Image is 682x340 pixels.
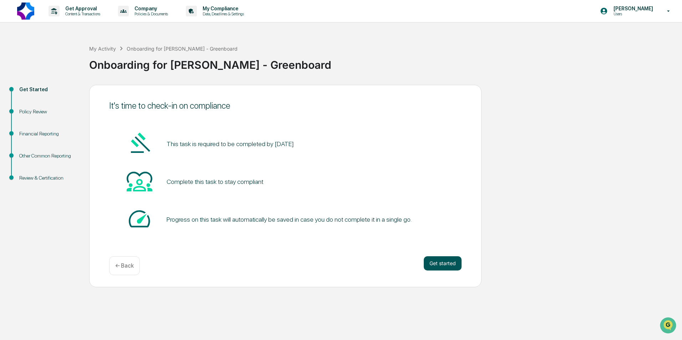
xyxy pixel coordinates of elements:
div: Onboarding for [PERSON_NAME] - Greenboard [89,53,678,71]
p: ← Back [115,262,134,269]
p: [PERSON_NAME] [608,6,657,11]
img: 1746055101610-c473b297-6a78-478c-a979-82029cc54cd1 [7,55,20,67]
div: Review & Certification [19,174,78,182]
div: It's time to check-in on compliance [109,101,462,111]
p: Data, Deadlines & Settings [197,11,248,16]
span: Data Lookup [14,103,45,110]
a: 🔎Data Lookup [4,101,48,113]
p: Policies & Documents [129,11,172,16]
div: Onboarding for [PERSON_NAME] - Greenboard [127,46,238,52]
img: Speed-dial [127,206,152,232]
button: Start new chat [121,57,130,65]
div: Financial Reporting [19,130,78,138]
div: Other Common Reporting [19,152,78,160]
span: Preclearance [14,90,46,97]
p: Users [608,11,657,16]
pre: This task is required to be completed by [DATE] [167,139,294,149]
p: Get Approval [60,6,104,11]
button: Get started [424,256,462,271]
div: Policy Review [19,108,78,115]
div: Progress on this task will automatically be saved in case you do not complete it in a single go. [167,216,412,223]
div: My Activity [89,46,116,52]
p: My Compliance [197,6,248,11]
div: Start new chat [24,55,117,62]
div: 🗄️ [52,91,57,96]
iframe: Open customer support [659,316,678,336]
a: Powered byPylon [50,120,86,126]
div: Complete this task to stay compliant [167,178,263,185]
p: Content & Transactions [60,11,104,16]
img: Gavel [127,130,152,156]
p: How can we help? [7,15,130,26]
p: Company [129,6,172,11]
span: Attestations [59,90,88,97]
div: 🖐️ [7,91,13,96]
div: 🔎 [7,104,13,110]
a: 🗄️Attestations [49,87,91,100]
div: Get Started [19,86,78,93]
img: Heart [127,168,152,194]
span: Pylon [71,121,86,126]
img: logo [17,2,34,20]
a: 🖐️Preclearance [4,87,49,100]
div: We're available if you need us! [24,62,90,67]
